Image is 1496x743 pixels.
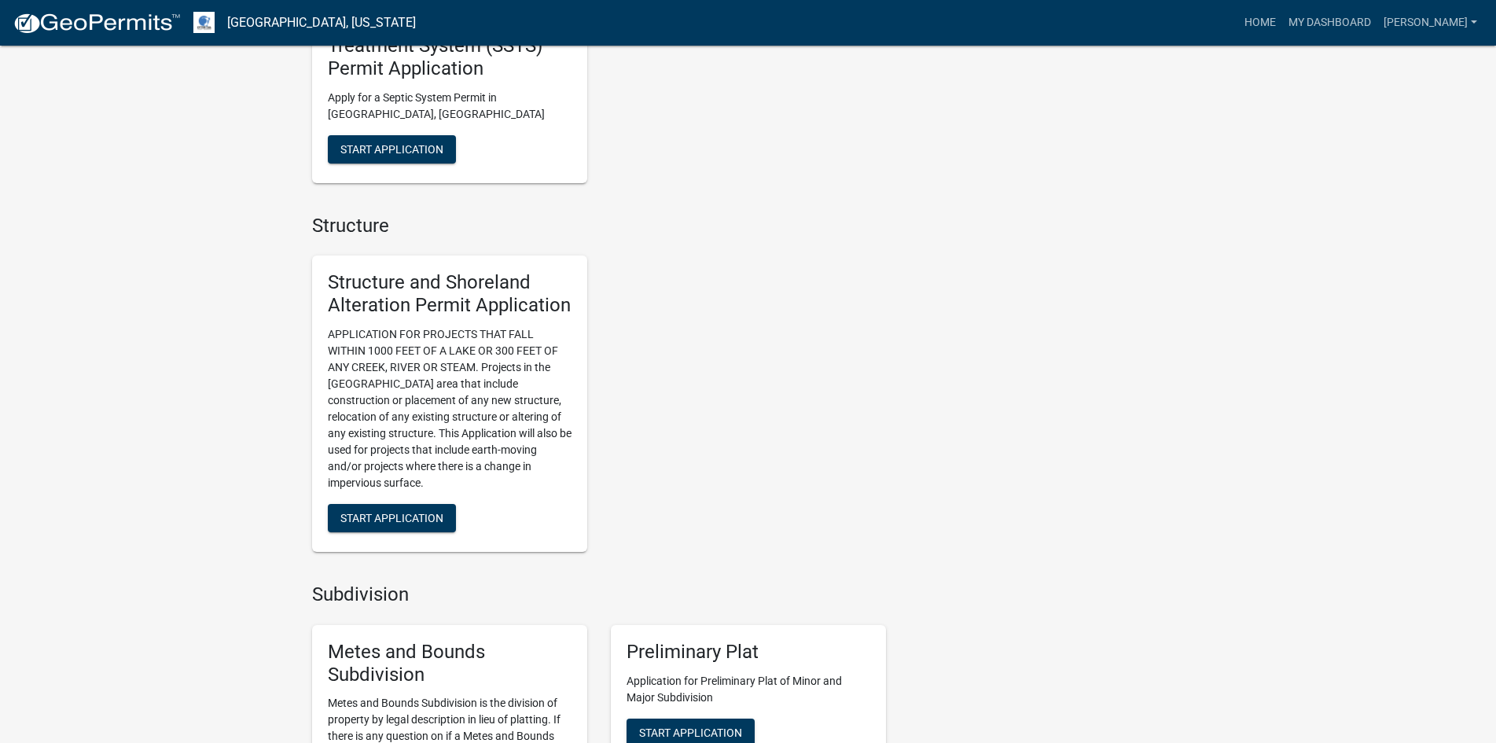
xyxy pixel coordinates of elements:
button: Start Application [328,504,456,532]
h5: Metes and Bounds Subdivision [328,641,572,686]
p: Apply for a Septic System Permit in [GEOGRAPHIC_DATA], [GEOGRAPHIC_DATA] [328,90,572,123]
span: Start Application [639,726,742,738]
p: APPLICATION FOR PROJECTS THAT FALL WITHIN 1000 FEET OF A LAKE OR 300 FEET OF ANY CREEK, RIVER OR ... [328,326,572,491]
span: Start Application [340,142,443,155]
span: Start Application [340,512,443,524]
button: Start Application [328,135,456,164]
img: Otter Tail County, Minnesota [193,12,215,33]
h4: Structure [312,215,886,237]
a: [GEOGRAPHIC_DATA], [US_STATE] [227,9,416,36]
h4: Subdivision [312,583,886,606]
h5: Structure and Shoreland Alteration Permit Application [328,271,572,317]
a: Home [1238,8,1282,38]
h5: Subsurface Sewage Treatment System (SSTS) Permit Application [328,12,572,79]
h5: Preliminary Plat [627,641,870,664]
a: My Dashboard [1282,8,1377,38]
p: Application for Preliminary Plat of Minor and Major Subdivision [627,673,870,706]
a: [PERSON_NAME] [1377,8,1483,38]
